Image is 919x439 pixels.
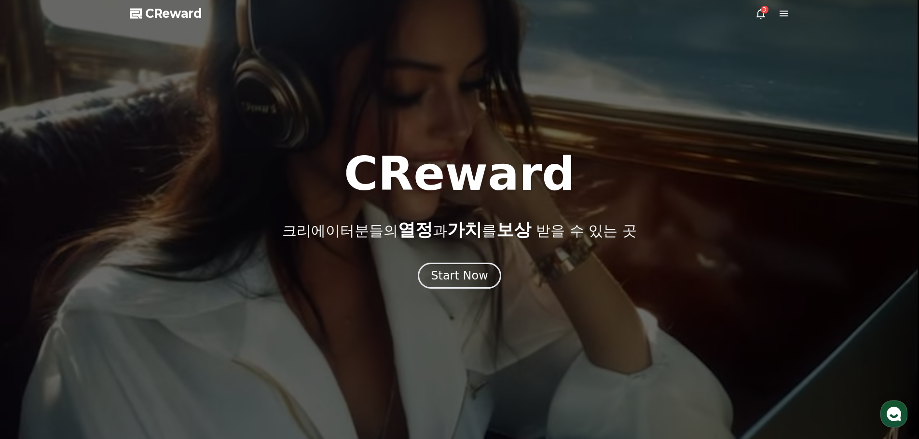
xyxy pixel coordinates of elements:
div: Start Now [431,268,488,283]
p: 크리에이터분들의 과 를 받을 수 있는 곳 [282,220,636,239]
a: 3 [755,8,767,19]
span: 열정 [398,220,433,239]
span: CReward [145,6,202,21]
span: 홈 [30,320,36,328]
h1: CReward [344,151,575,197]
a: 홈 [3,306,64,330]
span: 가치 [447,220,482,239]
span: 대화 [88,320,100,328]
a: 설정 [124,306,185,330]
span: 보상 [496,220,531,239]
a: Start Now [418,272,501,281]
span: 설정 [149,320,161,328]
a: CReward [130,6,202,21]
button: Start Now [418,263,501,289]
div: 3 [761,6,768,13]
a: 대화 [64,306,124,330]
